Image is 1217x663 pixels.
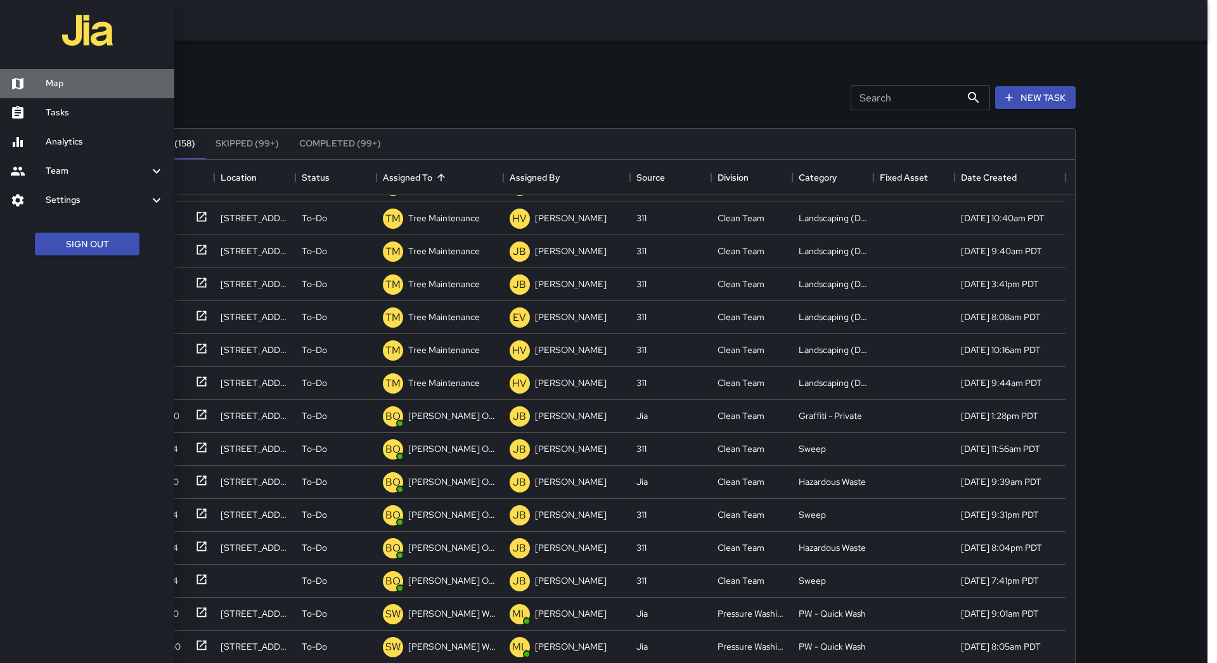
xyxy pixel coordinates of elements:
button: Sign Out [35,233,139,256]
h6: Map [46,77,164,91]
h6: Analytics [46,135,164,149]
h6: Tasks [46,106,164,120]
h6: Team [46,164,149,178]
h6: Settings [46,193,149,207]
img: jia-logo [62,5,113,56]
